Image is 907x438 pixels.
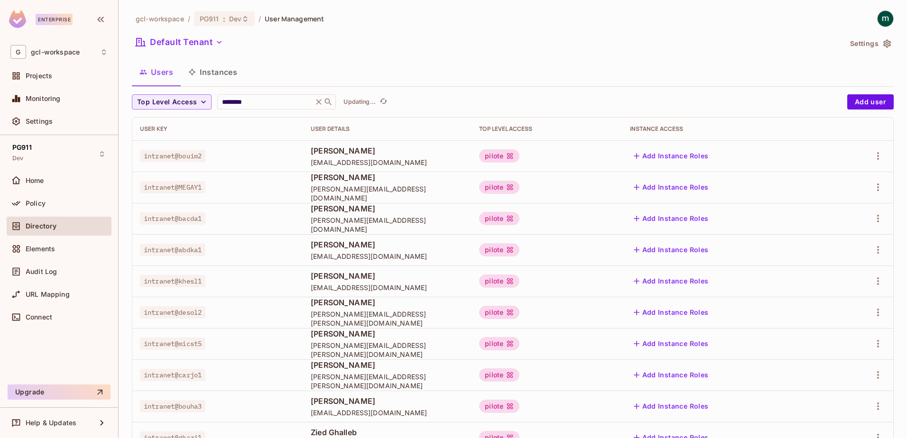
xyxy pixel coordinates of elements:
span: [EMAIL_ADDRESS][DOMAIN_NAME] [311,408,464,417]
button: Users [132,60,181,84]
div: pilote [479,243,519,256]
button: Add Instance Roles [630,399,713,414]
button: Add Instance Roles [630,305,713,320]
span: intranet@khesl1 [140,275,205,287]
div: User Key [140,125,296,133]
span: [PERSON_NAME][EMAIL_ADDRESS][PERSON_NAME][DOMAIN_NAME] [311,372,464,390]
span: [PERSON_NAME][EMAIL_ADDRESS][DOMAIN_NAME] [311,184,464,202]
span: Dev [229,14,241,23]
div: pilote [479,337,519,350]
button: Settings [846,36,894,51]
span: Zied Ghalleb [311,427,464,438]
span: Settings [26,118,53,125]
span: [EMAIL_ADDRESS][DOMAIN_NAME] [311,158,464,167]
span: Top Level Access [137,96,197,108]
span: [PERSON_NAME] [311,271,464,281]
button: Add user [847,94,894,109]
span: Dev [12,155,23,162]
span: [PERSON_NAME] [311,328,464,339]
div: Top Level Access [479,125,614,133]
div: Instance Access [630,125,822,133]
span: [PERSON_NAME] [311,297,464,308]
span: [PERSON_NAME] [311,239,464,250]
span: [PERSON_NAME][EMAIL_ADDRESS][PERSON_NAME][DOMAIN_NAME] [311,341,464,359]
span: [EMAIL_ADDRESS][DOMAIN_NAME] [311,283,464,292]
span: Audit Log [26,268,57,275]
span: [PERSON_NAME] [311,360,464,370]
div: pilote [479,212,519,225]
span: Projects [26,72,52,80]
span: intranet@carjo1 [140,369,205,381]
button: Top Level Access [132,94,212,109]
div: pilote [479,400,519,413]
span: the active workspace [136,14,184,23]
div: pilote [479,149,519,163]
button: Add Instance Roles [630,242,713,257]
button: Add Instance Roles [630,367,713,383]
div: pilote [479,368,519,382]
span: intranet@bouha3 [140,400,205,412]
button: Add Instance Roles [630,180,713,195]
span: [PERSON_NAME] [311,172,464,182]
div: Enterprise [36,14,73,25]
li: / [259,14,261,23]
span: intranet@micst5 [140,338,205,350]
div: pilote [479,181,519,194]
span: Help & Updates [26,419,76,427]
img: SReyMgAAAABJRU5ErkJggg== [9,10,26,28]
div: User Details [311,125,464,133]
span: [PERSON_NAME][EMAIL_ADDRESS][DOMAIN_NAME] [311,216,464,234]
button: Upgrade [8,384,111,400]
span: intranet@MEGAY1 [140,181,205,193]
span: refresh [379,97,388,107]
span: Click to refresh data [376,96,389,108]
li: / [188,14,190,23]
span: Workspace: gcl-workspace [31,48,80,56]
button: Default Tenant [132,35,227,50]
div: pilote [479,306,519,319]
span: URL Mapping [26,291,70,298]
button: Add Instance Roles [630,211,713,226]
span: [PERSON_NAME][EMAIL_ADDRESS][PERSON_NAME][DOMAIN_NAME] [311,310,464,328]
span: G [10,45,26,59]
span: [EMAIL_ADDRESS][DOMAIN_NAME] [311,252,464,261]
span: : [222,15,226,23]
span: PG911 [200,14,219,23]
span: Directory [26,222,56,230]
span: Home [26,177,44,184]
button: Instances [181,60,245,84]
p: Updating... [343,98,376,106]
div: pilote [479,274,519,288]
span: PG911 [12,144,32,151]
button: Add Instance Roles [630,148,713,164]
span: intranet@bouim2 [140,150,205,162]
span: intranet@bacda1 [140,212,205,225]
img: mathieu h [878,11,893,27]
span: intranet@abdka1 [140,244,205,256]
span: User Management [265,14,324,23]
span: Elements [26,245,55,253]
span: Connect [26,313,52,321]
span: [PERSON_NAME] [311,203,464,214]
span: intranet@desol2 [140,306,205,319]
span: [PERSON_NAME] [311,146,464,156]
span: Policy [26,200,46,207]
span: [PERSON_NAME] [311,396,464,406]
button: Add Instance Roles [630,274,713,289]
button: refresh [378,96,389,108]
button: Add Instance Roles [630,336,713,351]
span: Monitoring [26,95,61,102]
